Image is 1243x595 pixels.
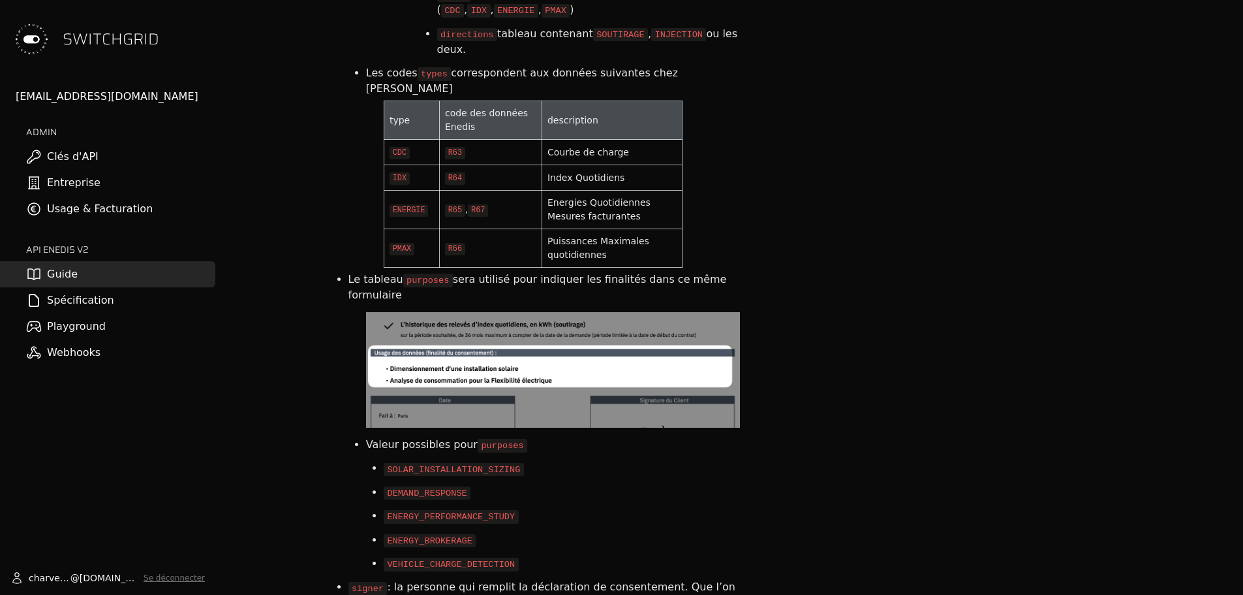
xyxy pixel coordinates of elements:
span: [DOMAIN_NAME] [80,571,138,585]
code: VEHICLE_CHARGE_DETECTION [384,558,519,571]
code: DEMAND_RESPONSE [384,487,470,500]
code: signer [348,582,388,595]
code: R64 [445,172,465,185]
img: Switchgrid Logo [10,18,52,60]
code: R67 [468,204,488,217]
img: notion image [366,312,740,428]
li: tableau contenant , ou les deux. [437,22,740,61]
span: SWITCHGRID [63,29,159,50]
li: Le tableau sera utilisé pour indiquer les finalités dans ce même formulaire [348,268,740,307]
div: Energies Quotidiennes Mesures facturantes [547,196,677,223]
code: purposes [403,274,453,287]
div: [EMAIL_ADDRESS][DOMAIN_NAME] [16,89,215,105]
code: directions [437,28,497,41]
span: charvet.sop [29,571,70,585]
code: IDX [467,4,490,17]
code: types [418,67,452,80]
code: R66 [445,243,465,255]
code: SOLAR_INSTALLATION_SIZING [384,463,524,476]
div: type [390,114,434,127]
code: INJECTION [651,28,706,41]
div: code des données Enedis [445,106,536,134]
code: IDX [390,172,410,185]
code: ENERGIE [390,204,428,217]
h2: API ENEDIS v2 [26,243,215,256]
button: Se déconnecter [144,573,205,583]
code: purposes [478,439,527,452]
div: Puissances Maximales quotidiennes [547,234,677,262]
div: , [445,202,536,217]
code: ENERGIE [494,4,538,17]
h2: ADMIN [26,125,215,138]
li: Valeur possibles pour [366,433,740,457]
code: ENERGY_PERFORMANCE_STUDY [384,510,519,523]
code: R65 [445,204,465,217]
span: @ [70,571,80,585]
code: PMAX [390,243,414,255]
code: CDC [390,147,410,159]
div: description [547,114,677,127]
code: CDC [441,4,464,17]
code: SOUTIRAGE [593,28,648,41]
code: ENERGY_BROKERAGE [384,534,476,547]
div: Courbe de charge [547,146,677,159]
code: R63 [445,147,465,159]
code: PMAX [542,4,570,17]
li: Les codes correspondent aux données suivantes chez [PERSON_NAME] [366,61,740,101]
div: Index Quotidiens [547,171,677,185]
